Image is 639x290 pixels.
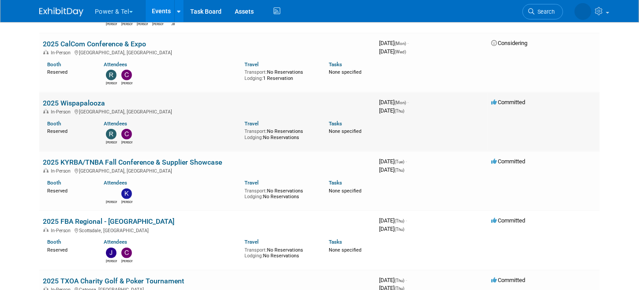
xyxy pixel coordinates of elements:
div: Ryan Vansickle [106,139,117,145]
span: (Thu) [395,218,404,223]
span: (Mon) [395,41,406,46]
div: [GEOGRAPHIC_DATA], [GEOGRAPHIC_DATA] [43,167,372,174]
span: [DATE] [379,48,406,55]
span: [DATE] [379,158,407,165]
div: Reserved [47,245,90,253]
span: In-Person [51,228,73,234]
span: - [406,158,407,165]
div: Kevin Wilkes [121,199,132,204]
span: None specified [329,188,361,194]
span: Committed [491,158,525,165]
img: Chad Smith [121,70,132,80]
span: [DATE] [379,40,409,46]
img: Chad Smith [121,129,132,139]
span: Lodging: [244,75,263,81]
span: (Wed) [395,49,406,54]
span: [DATE] [379,99,409,105]
a: Attendees [104,239,127,245]
a: Booth [47,239,61,245]
span: (Thu) [395,109,404,113]
div: [GEOGRAPHIC_DATA], [GEOGRAPHIC_DATA] [43,49,372,56]
div: No Reservations No Reservations [244,127,316,140]
span: Transport: [244,69,267,75]
img: ExhibitDay [39,8,83,16]
a: Attendees [104,61,127,68]
a: Booth [47,61,61,68]
a: Booth [47,121,61,127]
div: [GEOGRAPHIC_DATA], [GEOGRAPHIC_DATA] [43,108,372,115]
div: No Reservations No Reservations [244,186,316,200]
span: Transport: [244,128,267,134]
span: (Thu) [395,168,404,173]
span: (Tue) [395,159,404,164]
span: Committed [491,99,525,105]
span: [DATE] [379,107,404,114]
div: Chad Smith [121,139,132,145]
span: In-Person [51,109,73,115]
span: (Thu) [395,278,404,283]
div: JB Fesmire [168,21,179,26]
span: Lodging: [244,135,263,140]
img: Chad Smith [121,248,132,258]
span: - [407,40,409,46]
span: - [406,217,407,224]
img: Josh Hopkins [106,248,117,258]
a: Attendees [104,180,127,186]
img: In-Person Event [43,50,49,54]
a: Travel [244,121,259,127]
a: 2025 Wispapalooza [43,99,105,107]
div: Jason Cook [137,21,148,26]
a: Travel [244,239,259,245]
div: Chad Smith [121,80,132,86]
span: Lodging: [244,253,263,259]
img: Rob Sanders [106,188,117,199]
span: Committed [491,217,525,224]
a: Tasks [329,239,342,245]
a: 2025 FBA Regional - [GEOGRAPHIC_DATA] [43,217,174,226]
img: Kevin Wilkes [121,188,132,199]
img: Robin Mayne [106,70,117,80]
span: Considering [491,40,527,46]
span: [DATE] [379,226,404,232]
span: None specified [329,69,361,75]
div: No Reservations No Reservations [244,245,316,259]
div: Josh Hopkins [106,258,117,264]
span: Lodging: [244,194,263,200]
img: In-Person Event [43,109,49,113]
span: (Mon) [395,100,406,105]
div: Reserved [47,186,90,194]
div: Robin Mayne [106,80,117,86]
a: Attendees [104,121,127,127]
span: Transport: [244,247,267,253]
span: Committed [491,277,525,283]
img: Melissa Seibring [575,3,591,20]
div: Scottsdale, [GEOGRAPHIC_DATA] [43,226,372,234]
a: Tasks [329,180,342,186]
div: No Reservations 1 Reservation [244,68,316,81]
div: Chad Smith [121,258,132,264]
a: Travel [244,180,259,186]
img: In-Person Event [43,168,49,173]
a: Travel [244,61,259,68]
div: Reserved [47,127,90,135]
a: 2025 KYRBA/TNBA Fall Conference & Supplier Showcase [43,158,222,166]
a: Tasks [329,121,342,127]
a: Tasks [329,61,342,68]
div: Judd Bartley [106,21,117,26]
span: In-Person [51,50,73,56]
span: In-Person [51,168,73,174]
a: 2025 CalCom Conference & Expo [43,40,146,48]
a: 2025 TXOA Charity Golf & Poker Tournament [43,277,184,285]
span: [DATE] [379,166,404,173]
span: None specified [329,247,361,253]
div: Reserved [47,68,90,75]
div: Mike Brems [152,21,163,26]
span: Search [534,8,555,15]
img: Ryan Vansickle [106,129,117,139]
span: [DATE] [379,217,407,224]
div: Scott Perkins [121,21,132,26]
span: Transport: [244,188,267,194]
span: [DATE] [379,277,407,283]
span: (Thu) [395,227,404,232]
div: Rob Sanders [106,199,117,204]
